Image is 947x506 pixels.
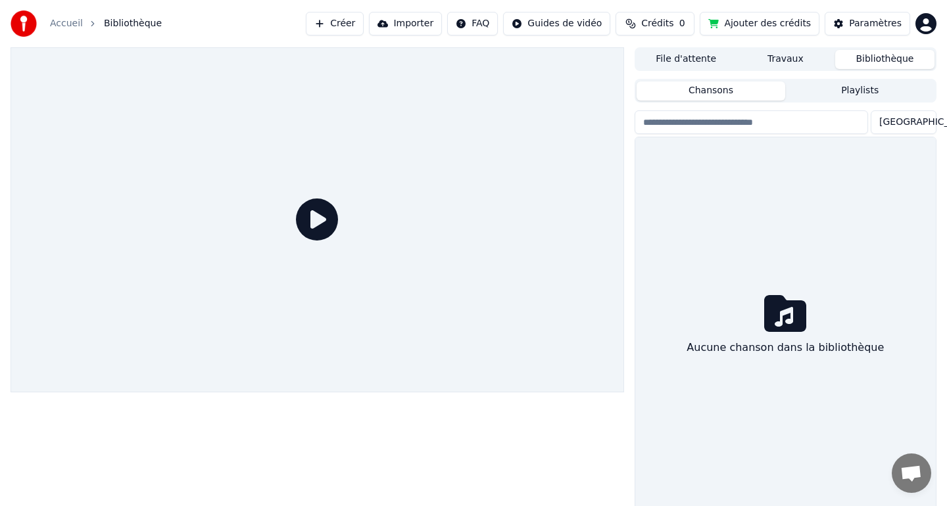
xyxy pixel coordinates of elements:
div: Aucune chanson dans la bibliothèque [681,334,889,361]
a: Accueil [50,17,83,30]
button: Bibliothèque [835,50,935,69]
button: Importer [369,12,442,35]
span: Crédits [641,17,673,30]
button: Ajouter des crédits [700,12,819,35]
button: File d'attente [637,50,736,69]
span: 0 [679,17,685,30]
button: Chansons [637,81,786,101]
button: Crédits0 [616,12,694,35]
div: Paramètres [849,17,902,30]
button: FAQ [447,12,498,35]
img: youka [11,11,37,37]
button: Guides de vidéo [503,12,610,35]
button: Paramètres [825,12,910,35]
button: Playlists [785,81,935,101]
button: Travaux [736,50,835,69]
nav: breadcrumb [50,17,162,30]
span: Bibliothèque [104,17,162,30]
button: Créer [306,12,364,35]
div: Ouvrir le chat [892,453,931,493]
